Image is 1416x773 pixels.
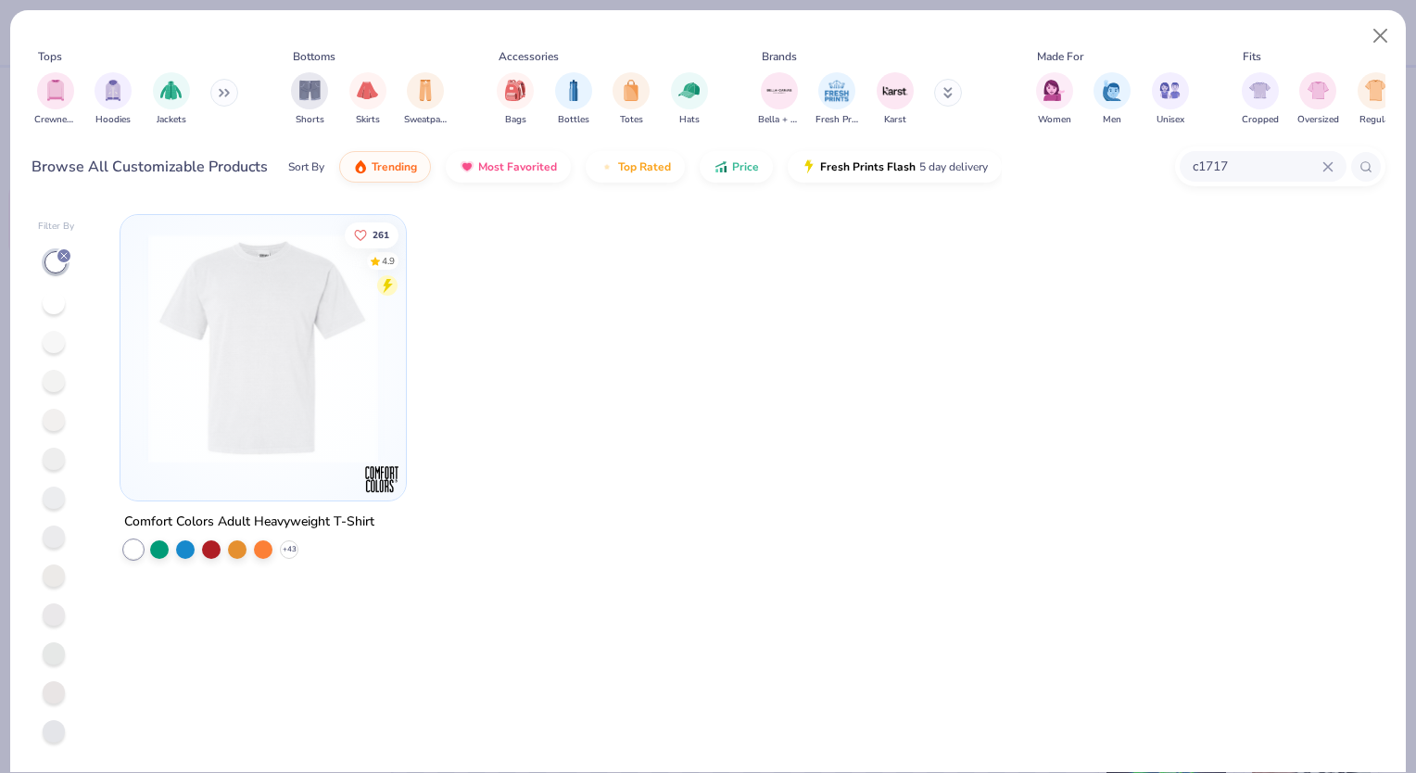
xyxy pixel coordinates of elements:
button: filter button [349,72,386,127]
span: Bottles [558,113,589,127]
button: Fresh Prints Flash5 day delivery [788,151,1002,183]
div: filter for Bags [497,72,534,127]
div: Filter By [38,220,75,234]
span: Totes [620,113,643,127]
button: Like [346,222,399,247]
div: Sort By [288,158,324,175]
div: Comfort Colors Adult Heavyweight T-Shirt [124,511,374,534]
button: filter button [671,72,708,127]
div: filter for Bottles [555,72,592,127]
img: TopRated.gif [600,159,614,174]
div: filter for Men [1094,72,1131,127]
button: filter button [153,72,190,127]
span: + 43 [283,544,297,555]
img: Crewnecks Image [45,80,66,101]
span: Bella + Canvas [758,113,801,127]
span: 5 day delivery [919,157,988,178]
span: Men [1103,113,1121,127]
img: Totes Image [621,80,641,101]
input: Try "T-Shirt" [1191,156,1322,177]
button: Trending [339,151,431,183]
button: filter button [497,72,534,127]
div: Made For [1037,48,1083,65]
img: most_fav.gif [460,159,474,174]
button: filter button [555,72,592,127]
span: Skirts [356,113,380,127]
div: filter for Regular [1358,72,1395,127]
img: Cropped Image [1249,80,1271,101]
div: 4.9 [383,254,396,268]
span: Shorts [296,113,324,127]
img: Men Image [1102,80,1122,101]
div: filter for Sweatpants [404,72,447,127]
div: filter for Fresh Prints [815,72,858,127]
div: Fits [1243,48,1261,65]
div: filter for Crewnecks [34,72,77,127]
div: Tops [38,48,62,65]
span: Regular [1359,113,1393,127]
span: Women [1038,113,1071,127]
img: Hats Image [678,80,700,101]
img: Unisex Image [1159,80,1181,101]
button: filter button [291,72,328,127]
div: filter for Hats [671,72,708,127]
span: Fresh Prints [815,113,858,127]
img: Skirts Image [357,80,378,101]
span: Unisex [1157,113,1184,127]
button: filter button [613,72,650,127]
span: Crewnecks [34,113,77,127]
button: filter button [95,72,132,127]
button: Most Favorited [446,151,571,183]
div: Bottoms [293,48,335,65]
div: filter for Bella + Canvas [758,72,801,127]
img: flash.gif [802,159,816,174]
img: Bella + Canvas Image [765,77,793,105]
img: Fresh Prints Image [823,77,851,105]
div: filter for Jackets [153,72,190,127]
button: filter button [404,72,447,127]
div: filter for Women [1036,72,1073,127]
button: filter button [1242,72,1279,127]
div: filter for Shorts [291,72,328,127]
div: filter for Hoodies [95,72,132,127]
img: Women Image [1043,80,1065,101]
img: Jackets Image [160,80,182,101]
span: Price [732,159,759,174]
div: Accessories [499,48,559,65]
div: Brands [762,48,797,65]
img: Hoodies Image [103,80,123,101]
img: Shorts Image [299,80,321,101]
span: Fresh Prints Flash [820,159,916,174]
div: filter for Oversized [1297,72,1339,127]
img: f7f0a375-82f2-4c10-bab8-418c0702b1f2 [139,234,387,463]
button: Close [1363,19,1398,54]
span: Oversized [1297,113,1339,127]
div: filter for Skirts [349,72,386,127]
button: Top Rated [586,151,685,183]
span: Cropped [1242,113,1279,127]
button: filter button [1297,72,1339,127]
button: filter button [758,72,801,127]
img: trending.gif [353,159,368,174]
button: filter button [1152,72,1189,127]
button: filter button [1094,72,1131,127]
img: Sweatpants Image [415,80,436,101]
div: filter for Totes [613,72,650,127]
span: Hats [679,113,700,127]
span: Top Rated [618,159,671,174]
button: filter button [1036,72,1073,127]
img: Oversized Image [1308,80,1329,101]
span: Sweatpants [404,113,447,127]
img: Comfort Colors logo [363,461,400,498]
button: filter button [34,72,77,127]
span: Most Favorited [478,159,557,174]
img: Bags Image [505,80,525,101]
div: filter for Unisex [1152,72,1189,127]
button: Price [700,151,773,183]
span: 261 [373,230,390,239]
button: filter button [815,72,858,127]
button: filter button [877,72,914,127]
img: Regular Image [1365,80,1386,101]
span: Trending [372,159,417,174]
div: filter for Karst [877,72,914,127]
